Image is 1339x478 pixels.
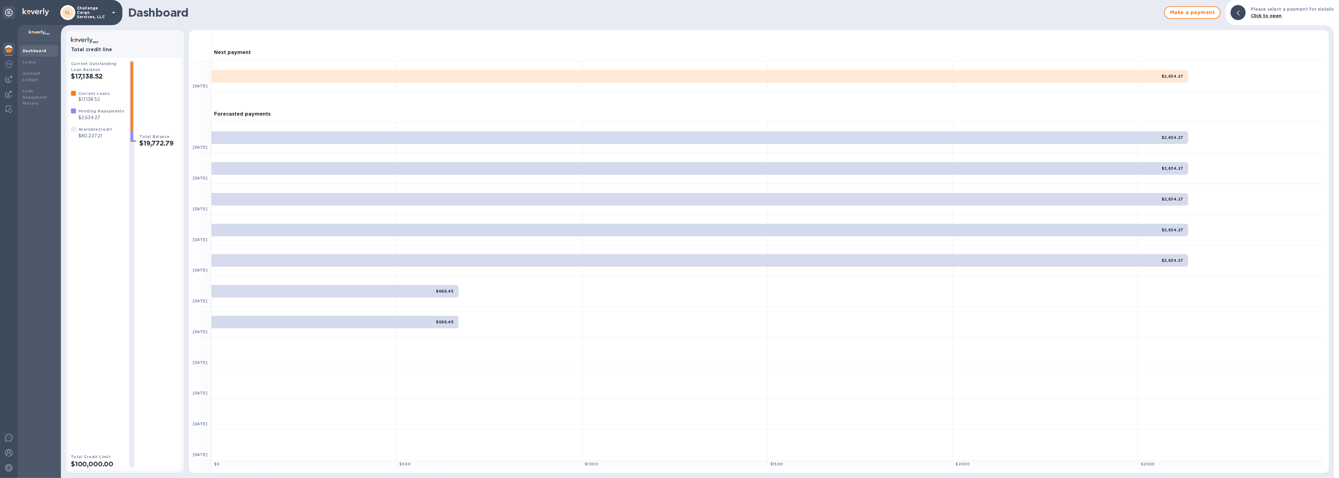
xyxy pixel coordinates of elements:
h2: $100,000.00 [71,460,124,468]
b: Current Outstanding Loan Balance [71,61,117,72]
b: [DATE] [193,329,207,334]
span: Make a payment [1170,9,1215,16]
b: $2,634.27 [1162,258,1183,263]
b: $ 1000 [585,462,598,466]
b: Current Loans [78,91,110,96]
img: Logo [23,8,49,16]
b: Account Ledger [23,71,40,82]
h1: Dashboard [128,6,1161,19]
b: [DATE] [193,145,207,150]
b: CL [65,10,71,15]
b: Total Credit Limit [71,454,110,459]
b: [DATE] [193,176,207,180]
b: $ 500 [400,462,411,466]
b: [DATE] [193,391,207,395]
b: Dashboard [23,48,46,53]
b: [DATE] [193,237,207,242]
button: Make a payment [1164,6,1221,19]
b: [DATE] [193,299,207,303]
b: $2,634.27 [1162,228,1183,232]
b: [DATE] [193,206,207,211]
b: [DATE] [193,452,207,457]
b: [DATE] [193,360,207,365]
b: $2,634.27 [1162,74,1183,79]
b: Please select a payment for details [1251,7,1334,12]
b: $2,634.27 [1162,197,1183,201]
b: $ 2500 [1141,462,1155,466]
b: [DATE] [193,421,207,426]
h2: $19,772.79 [139,139,179,147]
b: Loan Repayment History [23,89,47,106]
b: Click to open [1251,13,1282,18]
b: $ 2000 [956,462,970,466]
b: $2,634.27 [1162,166,1183,171]
b: $666.45 [436,289,454,294]
p: $80,227.21 [78,133,112,139]
h3: Next payment [214,50,251,56]
b: Total Balance [139,134,169,139]
b: [DATE] [193,84,207,88]
b: $2,634.27 [1162,135,1183,140]
h3: Forecasted payments [214,111,271,117]
b: Pending Repayments [78,109,124,113]
img: Foreign exchange [5,60,13,68]
div: Unpin categories [3,6,15,19]
b: $ 0 [214,462,220,466]
b: Available Credit [78,127,112,132]
p: Challenge Cargo Services, LLC [77,6,108,19]
h2: $17,138.52 [71,72,124,80]
b: $666.45 [436,320,454,324]
h3: Total credit line [71,47,179,53]
b: Loans [23,60,36,64]
b: $ 1500 [770,462,783,466]
b: [DATE] [193,268,207,272]
p: $2,634.27 [78,114,124,121]
p: $17,138.52 [78,96,110,103]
